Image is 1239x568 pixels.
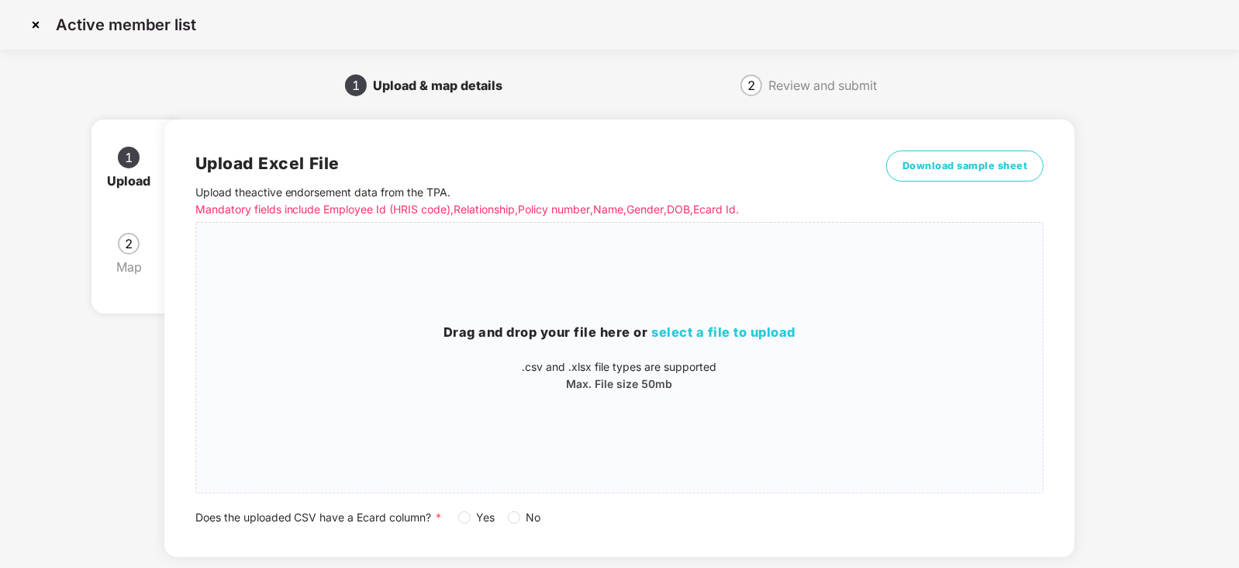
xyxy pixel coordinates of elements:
span: Drag and drop your file here orselect a file to upload.csv and .xlsx file types are supportedMax.... [196,223,1044,493]
span: 1 [125,151,133,164]
p: .csv and .xlsx file types are supported [196,358,1044,376]
button: Download sample sheet [886,151,1044,182]
div: Review and submit [768,73,877,98]
h3: Drag and drop your file here or [196,323,1044,343]
img: svg+xml;base64,PHN2ZyBpZD0iQ3Jvc3MtMzJ4MzIiIHhtbG5zPSJodHRwOi8vd3d3LnczLm9yZy8yMDAwL3N2ZyIgd2lkdG... [23,12,48,37]
span: Yes [471,509,502,526]
div: Upload & map details [373,73,515,98]
p: Mandatory fields include Employee Id (HRIS code), Relationship, Policy number, Name, Gender, DOB,... [195,201,832,218]
span: 2 [747,79,755,92]
p: Max. File size 50mb [196,376,1044,393]
p: Active member list [56,16,196,34]
span: Download sample sheet [903,158,1028,174]
div: Upload [107,168,163,193]
span: select a file to upload [652,324,796,340]
p: Upload the active endorsement data from the TPA . [195,184,832,218]
h2: Upload Excel File [195,151,832,176]
div: Map [116,255,154,279]
div: Does the uploaded CSV have a Ecard column? [195,509,1044,526]
span: No [520,509,547,526]
span: 1 [352,79,360,92]
span: 2 [125,237,133,250]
